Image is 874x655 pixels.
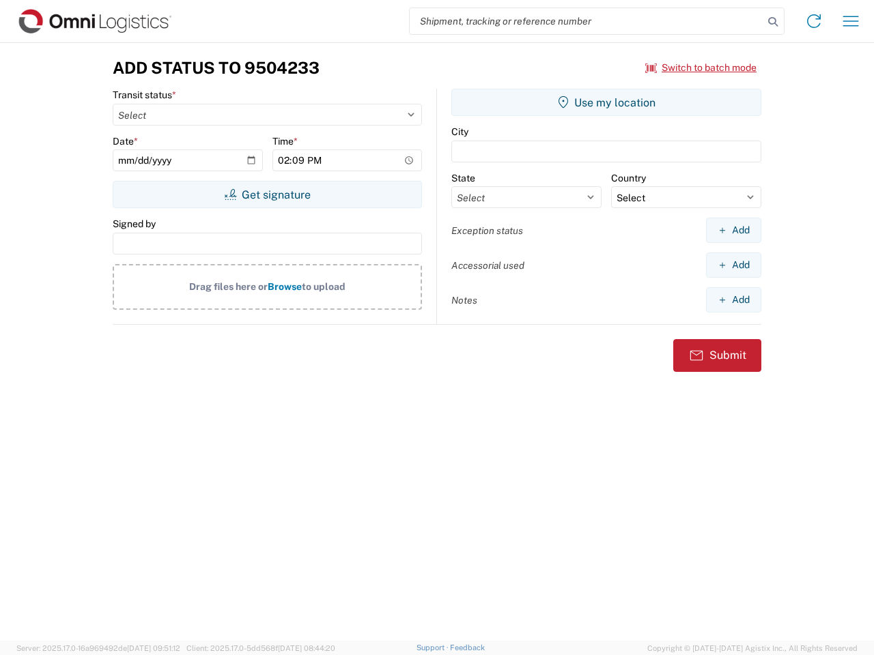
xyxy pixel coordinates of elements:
[451,126,468,138] label: City
[417,643,451,652] a: Support
[16,644,180,652] span: Server: 2025.17.0-16a969492de
[278,644,335,652] span: [DATE] 08:44:20
[272,135,298,147] label: Time
[189,281,268,292] span: Drag files here or
[113,89,176,101] label: Transit status
[410,8,763,34] input: Shipment, tracking or reference number
[451,172,475,184] label: State
[645,57,757,79] button: Switch to batch mode
[706,218,761,243] button: Add
[127,644,180,652] span: [DATE] 09:51:12
[113,218,156,230] label: Signed by
[451,89,761,116] button: Use my location
[706,287,761,312] button: Add
[113,135,138,147] label: Date
[451,294,477,306] label: Notes
[302,281,346,292] span: to upload
[611,172,646,184] label: Country
[268,281,302,292] span: Browse
[706,252,761,278] button: Add
[186,644,335,652] span: Client: 2025.17.0-5dd568f
[113,58,320,78] h3: Add Status to 9504233
[451,224,523,237] label: Exception status
[450,643,485,652] a: Feedback
[647,642,858,654] span: Copyright © [DATE]-[DATE] Agistix Inc., All Rights Reserved
[113,181,422,208] button: Get signature
[451,259,524,272] label: Accessorial used
[673,339,761,372] button: Submit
